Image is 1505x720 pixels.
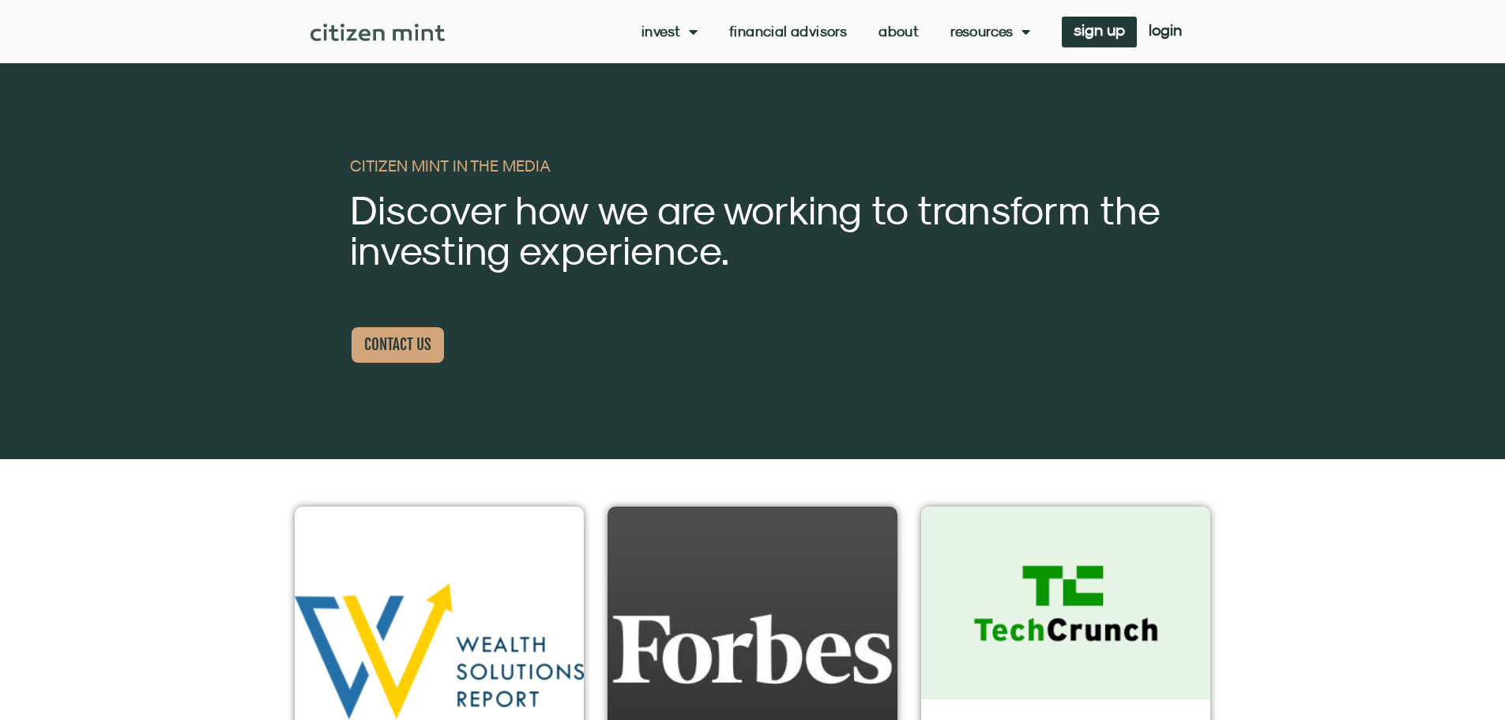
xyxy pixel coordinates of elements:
[642,24,1030,40] nav: Menu
[642,24,698,40] a: Invest
[350,156,551,175] b: CITIZEN MINT IN THE MEDIA
[1062,17,1137,47] a: sign up
[729,24,847,40] a: Financial Advisors
[1149,25,1182,36] span: login
[310,24,446,41] img: Citizen Mint
[350,326,446,364] a: CONTACT US
[1137,17,1194,47] a: login
[950,24,1030,40] a: Resources
[879,24,919,40] a: About
[1074,25,1125,36] span: sign up
[350,190,1219,270] h2: Discover how we are working to transform the investing experience.
[364,335,431,355] span: CONTACT US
